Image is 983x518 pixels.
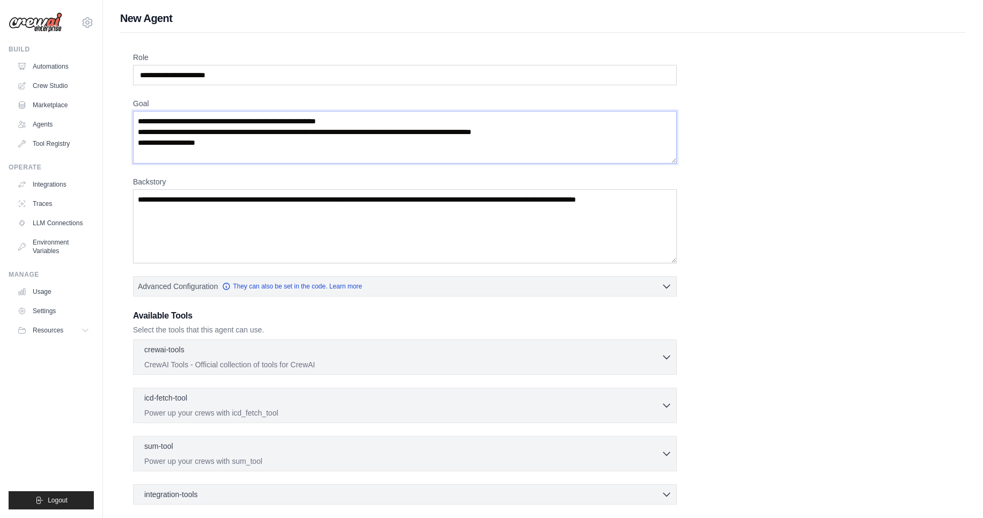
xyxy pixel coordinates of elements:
a: Usage [13,283,94,300]
p: CrewAI Tools - Official collection of tools for CrewAI [144,359,661,370]
img: Logo [9,12,62,33]
a: Agents [13,116,94,133]
button: Logout [9,491,94,509]
button: sum-tool Power up your crews with sum_tool [138,441,672,467]
a: Environment Variables [13,234,94,260]
div: Manage [9,270,94,279]
a: Automations [13,58,94,75]
span: Logout [48,496,68,505]
a: LLM Connections [13,214,94,232]
a: Tool Registry [13,135,94,152]
a: Marketplace [13,97,94,114]
a: Crew Studio [13,77,94,94]
p: Select the tools that this agent can use. [133,324,677,335]
button: Advanced Configuration They can also be set in the code. Learn more [134,277,676,296]
p: sum-tool [144,441,173,452]
button: crewai-tools CrewAI Tools - Official collection of tools for CrewAI [138,344,672,370]
button: icd-fetch-tool Power up your crews with icd_fetch_tool [138,393,672,418]
label: Backstory [133,176,677,187]
span: Resources [33,326,63,335]
a: Traces [13,195,94,212]
button: integration-tools [138,489,672,500]
p: icd-fetch-tool [144,393,187,403]
p: crewai-tools [144,344,184,355]
a: Settings [13,302,94,320]
div: Build [9,45,94,54]
p: Power up your crews with sum_tool [144,456,661,467]
label: Role [133,52,677,63]
a: They can also be set in the code. Learn more [222,282,362,291]
button: Resources [13,322,94,339]
h3: Available Tools [133,309,677,322]
p: Power up your crews with icd_fetch_tool [144,408,661,418]
a: Integrations [13,176,94,193]
label: Goal [133,98,677,109]
span: integration-tools [144,489,198,500]
h1: New Agent [120,11,966,26]
div: Operate [9,163,94,172]
span: Advanced Configuration [138,281,218,292]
